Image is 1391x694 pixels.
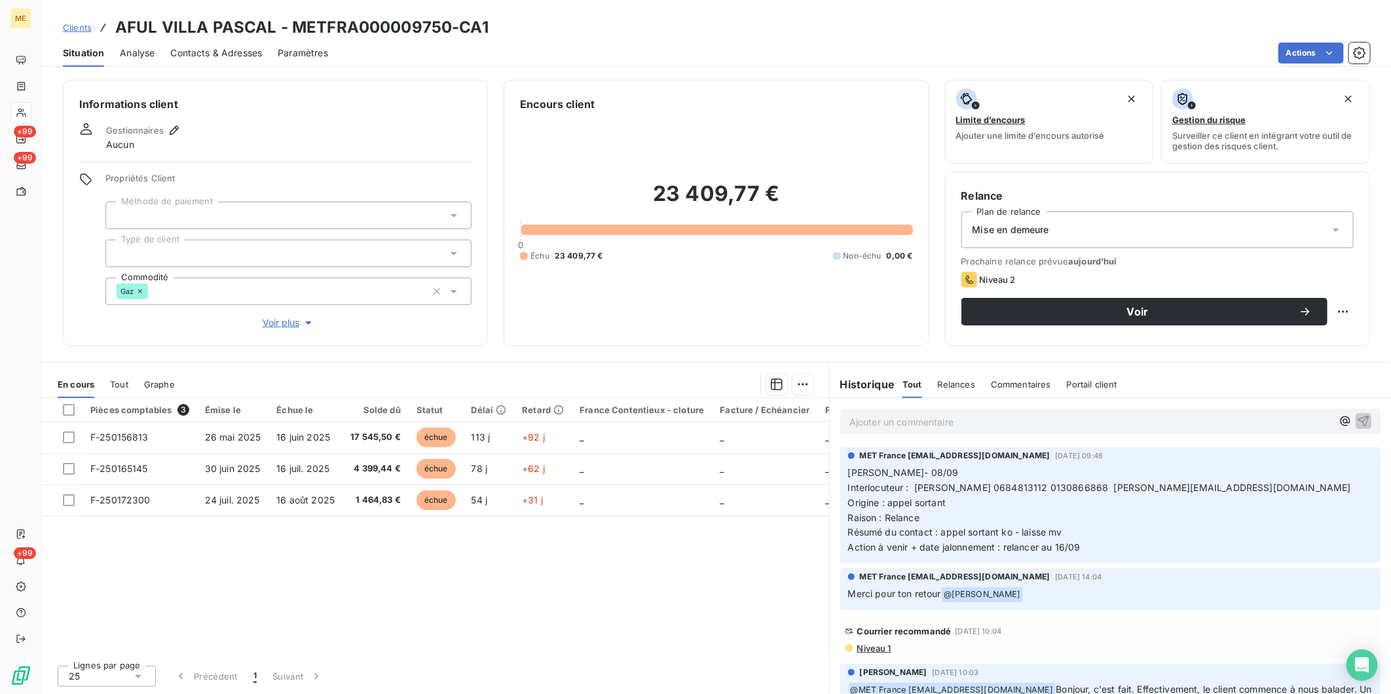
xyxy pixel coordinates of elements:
span: 30 juin 2025 [205,463,261,474]
div: Facture / Echéancier [720,405,809,415]
span: 54 j [472,494,488,505]
button: Précédent [166,663,246,690]
span: Gestion du risque [1172,115,1246,125]
span: Échu [530,250,549,262]
button: Limite d’encoursAjouter une limite d’encours autorisé [945,80,1154,164]
span: Propriétés Client [105,173,472,191]
span: +62 j [522,463,545,474]
span: Origine : appel sortant [848,497,946,508]
span: Paramètres [278,46,328,60]
button: 1 [246,663,265,690]
span: 23 409,77 € [555,250,603,262]
span: Prochaine relance prévue [961,256,1354,266]
span: 1 [253,670,257,683]
span: Ajouter une limite d’encours autorisé [956,130,1105,141]
span: Action à venir + date jalonnement : relancer au 16/09 [848,541,1081,553]
div: Pièces comptables [90,404,189,416]
div: Échue le [276,405,335,415]
input: Ajouter une valeur [117,247,127,259]
span: +99 [14,126,36,137]
h3: AFUL VILLA PASCAL - METFRA000009750-CA1 [115,16,489,39]
span: 0,00 € [887,250,913,262]
span: @ [PERSON_NAME] [942,587,1023,602]
span: +31 j [522,494,543,505]
span: Mise en demeure [973,223,1049,236]
span: F-250156813 [90,431,149,443]
span: 4 399,44 € [350,462,401,475]
span: _ [825,431,829,443]
span: Résumé du contact : appel sortant ko - laisse mv [848,526,1062,538]
span: F-250172300 [90,494,151,505]
span: _ [720,431,724,443]
span: 16 juin 2025 [276,431,330,443]
span: Niveau 1 [856,643,891,653]
span: [DATE] 10:03 [933,668,979,676]
span: 3 [177,404,189,416]
h6: Informations client [79,96,472,112]
h6: Relance [961,188,1354,204]
span: Gestionnaires [106,125,164,136]
span: 16 juil. 2025 [276,463,329,474]
div: France Contentieux - ouverture [825,405,961,415]
span: Situation [63,46,104,60]
div: Émise le [205,405,261,415]
span: Surveiller ce client en intégrant votre outil de gestion des risques client. [1172,130,1359,151]
span: _ [825,494,829,505]
span: _ [825,463,829,474]
button: Voir [961,298,1327,325]
span: Contacts & Adresses [170,46,262,60]
span: MET France [EMAIL_ADDRESS][DOMAIN_NAME] [860,571,1050,583]
span: échue [417,490,456,510]
div: France Contentieux - cloture [580,405,704,415]
span: +99 [14,152,36,164]
span: 1 464,83 € [350,494,401,507]
a: Clients [63,21,92,34]
span: Aucun [106,138,134,151]
span: Portail client [1067,379,1117,390]
span: En cours [58,379,94,390]
span: 113 j [472,431,491,443]
span: échue [417,428,456,447]
div: ME [10,8,31,29]
span: Courrier recommandé [857,626,952,636]
span: Clients [63,22,92,33]
span: Non-échu [844,250,881,262]
span: 78 j [472,463,488,474]
span: Gaz [121,287,134,295]
span: MET France [EMAIL_ADDRESS][DOMAIN_NAME] [860,450,1050,462]
span: F-250165145 [90,463,148,474]
span: Limite d’encours [956,115,1026,125]
span: 0 [518,240,523,250]
span: _ [580,431,584,443]
button: Voir plus [105,316,472,330]
h6: Historique [830,376,895,392]
h2: 23 409,77 € [520,181,912,220]
h6: Encours client [520,96,595,112]
span: [PERSON_NAME] [860,667,927,678]
div: Retard [522,405,564,415]
span: Tout [902,379,922,390]
button: Gestion du risqueSurveiller ce client en intégrant votre outil de gestion des risques client. [1161,80,1370,164]
span: 26 mai 2025 [205,431,261,443]
span: [DATE] 09:46 [1056,452,1104,460]
span: _ [720,494,724,505]
span: _ [720,463,724,474]
div: Statut [417,405,456,415]
span: Analyse [120,46,155,60]
input: Ajouter une valeur [148,285,158,297]
span: Commentaires [991,379,1051,390]
span: Niveau 2 [980,274,1016,285]
span: aujourd’hui [1068,256,1117,266]
span: Interlocuteur : [PERSON_NAME] 0684813112 0130866868 [PERSON_NAME][EMAIL_ADDRESS][DOMAIN_NAME] [848,482,1351,493]
span: +99 [14,547,36,559]
span: Tout [110,379,128,390]
div: Délai [472,405,507,415]
span: échue [417,459,456,479]
span: 24 juil. 2025 [205,494,260,505]
button: Suivant [265,663,331,690]
input: Ajouter une valeur [117,210,127,221]
button: Actions [1278,43,1344,64]
img: Logo LeanPay [10,665,31,686]
span: Relances [938,379,975,390]
div: Solde dû [350,405,401,415]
